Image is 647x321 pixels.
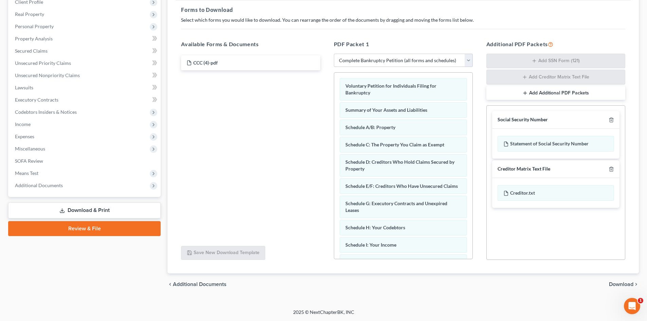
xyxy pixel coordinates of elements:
[130,309,517,321] div: 2025 © NextChapterBK, INC
[609,282,639,287] button: Download chevron_right
[193,60,218,66] span: CCC (4)-pdf
[10,69,161,82] a: Unsecured Nonpriority Claims
[345,183,458,189] span: Schedule E/F: Creditors Who Have Unsecured Claims
[10,57,161,69] a: Unsecured Priority Claims
[486,54,625,69] button: Add SSN Form (121)
[498,166,550,172] div: Creditor Matrix Text File
[15,60,71,66] span: Unsecured Priority Claims
[15,36,53,41] span: Property Analysis
[498,117,548,123] div: Social Security Number
[15,182,63,188] span: Additional Documents
[15,72,80,78] span: Unsecured Nonpriority Claims
[609,282,633,287] span: Download
[15,170,38,176] span: Means Test
[345,124,395,130] span: Schedule A/B: Property
[10,82,161,94] a: Lawsuits
[638,298,643,303] span: 1
[8,221,161,236] a: Review & File
[167,282,173,287] i: chevron_left
[10,33,161,45] a: Property Analysis
[15,109,77,115] span: Codebtors Insiders & Notices
[8,202,161,218] a: Download & Print
[345,200,447,213] span: Schedule G: Executory Contracts and Unexpired Leases
[624,298,640,314] iframe: Intercom live chat
[498,185,614,201] div: Creditor.txt
[345,83,436,95] span: Voluntary Petition for Individuals Filing for Bankruptcy
[15,11,44,17] span: Real Property
[10,45,161,57] a: Secured Claims
[486,40,625,48] h5: Additional PDF Packets
[334,40,473,48] h5: PDF Packet 1
[486,70,625,85] button: Add Creditor Matrix Text File
[181,40,320,48] h5: Available Forms & Documents
[15,158,43,164] span: SOFA Review
[498,136,614,151] div: Statement of Social Security Number
[345,159,454,172] span: Schedule D: Creditors Who Hold Claims Secured by Property
[181,6,625,14] h5: Forms to Download
[345,142,444,147] span: Schedule C: The Property You Claim as Exempt
[15,23,54,29] span: Personal Property
[345,225,405,230] span: Schedule H: Your Codebtors
[181,246,265,260] button: Save New Download Template
[15,85,33,90] span: Lawsuits
[345,242,396,248] span: Schedule I: Your Income
[633,282,639,287] i: chevron_right
[173,282,227,287] span: Additional Documents
[15,121,31,127] span: Income
[10,155,161,167] a: SOFA Review
[15,97,58,103] span: Executory Contracts
[181,17,625,23] p: Select which forms you would like to download. You can rearrange the order of the documents by dr...
[345,107,427,113] span: Summary of Your Assets and Liabilities
[10,94,161,106] a: Executory Contracts
[15,146,45,151] span: Miscellaneous
[15,48,48,54] span: Secured Claims
[15,133,34,139] span: Expenses
[167,282,227,287] a: chevron_left Additional Documents
[486,86,625,100] button: Add Additional PDF Packets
